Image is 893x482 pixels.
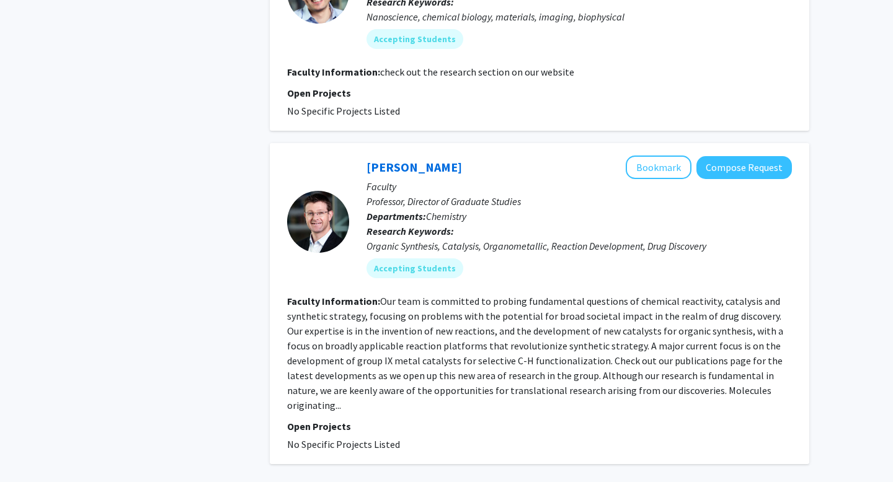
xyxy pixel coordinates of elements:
[696,156,792,179] button: Compose Request to Simon Blakey
[287,85,792,100] p: Open Projects
[367,225,454,237] b: Research Keywords:
[367,194,792,209] p: Professor, Director of Graduate Studies
[287,295,783,411] fg-read-more: Our team is committed to probing fundamental questions of chemical reactivity, catalysis and synt...
[9,426,53,473] iframe: Chat
[367,159,462,175] a: [PERSON_NAME]
[626,156,691,179] button: Add Simon Blakey to Bookmarks
[426,210,466,222] span: Chemistry
[287,66,380,78] b: Faculty Information:
[367,239,792,253] div: Organic Synthesis, Catalysis, Organometallic, Reaction Development, Drug Discovery
[380,66,574,78] fg-read-more: check out the research section on our website
[367,210,426,222] b: Departments:
[287,438,400,450] span: No Specific Projects Listed
[367,179,792,194] p: Faculty
[287,419,792,434] p: Open Projects
[367,258,463,278] mat-chip: Accepting Students
[367,9,792,24] div: Nanoscience, chemical biology, materials, imaging, biophysical
[367,29,463,49] mat-chip: Accepting Students
[287,295,380,307] b: Faculty Information:
[287,105,400,117] span: No Specific Projects Listed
